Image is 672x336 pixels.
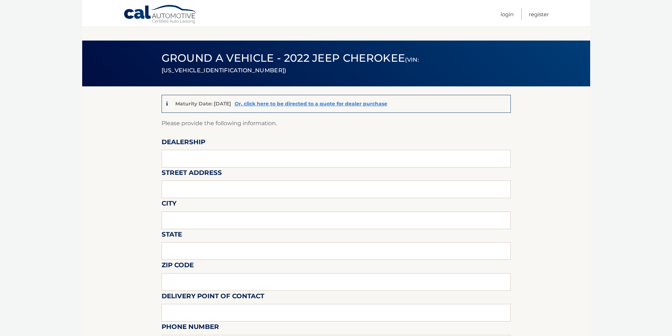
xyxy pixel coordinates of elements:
a: Or, click here to be directed to a quote for dealer purchase [235,100,387,107]
label: Phone Number [162,322,219,335]
label: Dealership [162,137,205,150]
p: Maturity Date: [DATE] [175,100,231,107]
a: Cal Automotive [123,5,198,25]
small: (VIN: [US_VEHICLE_IDENTIFICATION_NUMBER]) [162,56,419,74]
label: Delivery Point of Contact [162,291,264,304]
span: Ground a Vehicle - 2022 Jeep Cherokee [162,51,419,75]
a: Login [501,8,514,20]
label: Street Address [162,167,222,181]
label: State [162,229,182,242]
p: Please provide the following information. [162,118,511,128]
a: Register [529,8,549,20]
label: City [162,198,176,211]
label: Zip Code [162,260,194,273]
